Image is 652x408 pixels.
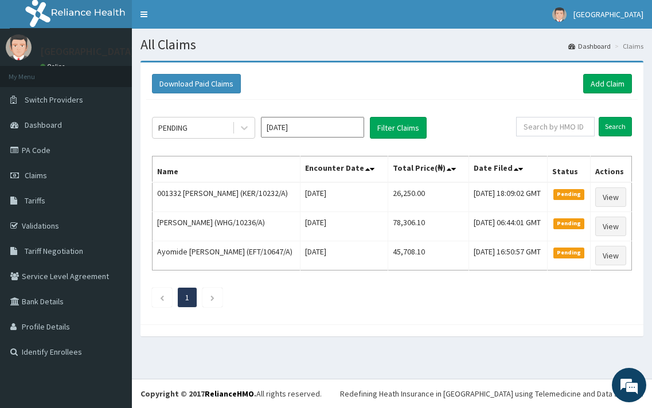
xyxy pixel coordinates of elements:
[516,117,595,136] input: Search by HMO ID
[210,292,215,303] a: Next page
[153,182,300,212] td: 001332 [PERSON_NAME] (KER/10232/A)
[140,389,256,399] strong: Copyright © 2017 .
[370,117,427,139] button: Filter Claims
[300,156,388,183] th: Encounter Date
[132,379,652,408] footer: All rights reserved.
[552,7,567,22] img: User Image
[388,241,469,270] td: 45,708.10
[300,241,388,270] td: [DATE]
[300,212,388,241] td: [DATE]
[40,62,68,70] a: Online
[158,122,188,134] div: PENDING
[300,182,388,212] td: [DATE]
[205,389,254,399] a: RelianceHMO
[469,241,548,270] td: [DATE] 16:50:57 GMT
[25,170,47,181] span: Claims
[583,74,632,93] a: Add Claim
[153,212,300,241] td: [PERSON_NAME] (WHG/10236/A)
[553,248,585,258] span: Pending
[340,388,643,399] div: Redefining Heath Insurance in [GEOGRAPHIC_DATA] using Telemedicine and Data Science!
[185,292,189,303] a: Page 1 is your current page
[6,34,32,60] img: User Image
[469,212,548,241] td: [DATE] 06:44:01 GMT
[25,95,83,105] span: Switch Providers
[152,74,241,93] button: Download Paid Claims
[153,156,300,183] th: Name
[140,37,643,52] h1: All Claims
[595,217,626,236] a: View
[388,156,469,183] th: Total Price(₦)
[25,246,83,256] span: Tariff Negotiation
[261,117,364,138] input: Select Month and Year
[25,195,45,206] span: Tariffs
[25,120,62,130] span: Dashboard
[388,212,469,241] td: 78,306.10
[568,41,611,51] a: Dashboard
[153,241,300,270] td: Ayomide [PERSON_NAME] (EFT/10647/A)
[590,156,631,183] th: Actions
[40,46,135,57] p: [GEOGRAPHIC_DATA]
[595,187,626,207] a: View
[469,182,548,212] td: [DATE] 18:09:02 GMT
[595,246,626,265] a: View
[547,156,590,183] th: Status
[388,182,469,212] td: 26,250.00
[159,292,165,303] a: Previous page
[573,9,643,19] span: [GEOGRAPHIC_DATA]
[612,41,643,51] li: Claims
[599,117,632,136] input: Search
[553,189,585,199] span: Pending
[553,218,585,229] span: Pending
[469,156,548,183] th: Date Filed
